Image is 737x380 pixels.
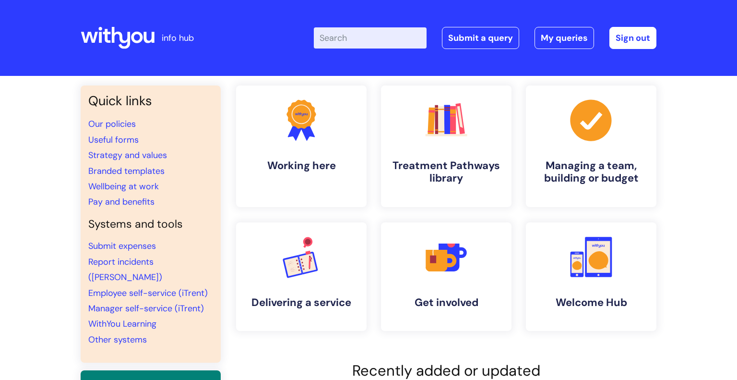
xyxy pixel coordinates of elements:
a: Submit expenses [88,240,156,252]
a: WithYou Learning [88,318,156,330]
a: Working here [236,86,367,207]
a: Other systems [88,334,147,345]
div: | - [314,27,656,49]
a: Manager self-service (iTrent) [88,303,204,314]
h2: Recently added or updated [236,362,656,380]
a: Wellbeing at work [88,181,159,192]
a: Employee self-service (iTrent) [88,287,208,299]
a: Strategy and values [88,149,167,161]
a: Pay and benefits [88,196,155,208]
h4: Welcome Hub [534,296,649,309]
a: My queries [535,27,594,49]
h4: Get involved [389,296,504,309]
a: Managing a team, building or budget [526,86,656,207]
a: Useful forms [88,134,139,146]
a: Welcome Hub [526,222,656,331]
a: Delivering a service [236,222,367,331]
h4: Delivering a service [244,296,359,309]
h4: Systems and tools [88,218,213,231]
h4: Managing a team, building or budget [534,159,649,185]
a: Submit a query [442,27,519,49]
a: Our policies [88,118,136,130]
h4: Working here [244,159,359,172]
a: Sign out [609,27,656,49]
a: Report incidents ([PERSON_NAME]) [88,256,162,283]
h3: Quick links [88,93,213,109]
p: info hub [162,30,194,46]
a: Get involved [381,222,511,331]
a: Branded templates [88,165,165,177]
h4: Treatment Pathways library [389,159,504,185]
a: Treatment Pathways library [381,86,511,207]
input: Search [314,27,427,49]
